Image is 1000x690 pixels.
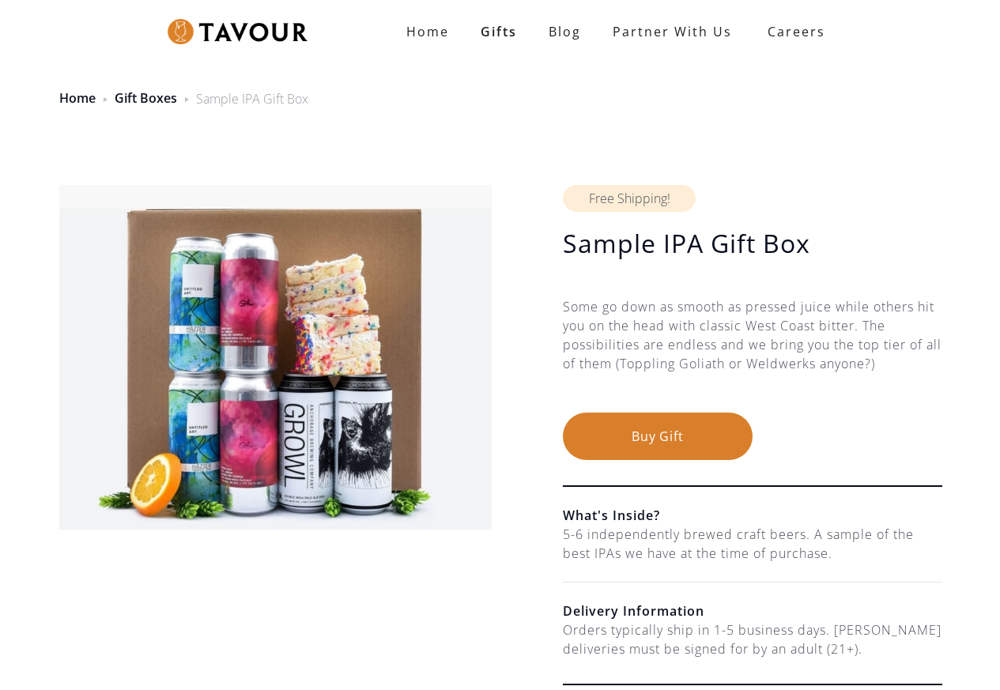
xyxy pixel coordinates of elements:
a: Home [391,16,465,47]
h6: Delivery Information [563,601,942,620]
a: Home [59,89,96,107]
div: Some go down as smooth as pressed juice while others hit you on the head with classic West Coast ... [563,297,942,413]
h6: What's Inside? [563,506,942,525]
div: Sample IPA Gift Box [196,89,308,108]
div: Orders typically ship in 1-5 business days. [PERSON_NAME] deliveries must be signed for by an adu... [563,620,942,658]
strong: Home [406,23,449,40]
a: Gift Boxes [115,89,177,107]
a: Careers [748,9,837,54]
a: partner with us [597,16,748,47]
strong: Careers [768,16,825,47]
div: Free Shipping! [563,185,696,212]
div: 5-6 independently brewed craft beers. A sample of the best IPAs we have at the time of purchase. [563,525,942,563]
h1: Sample IPA Gift Box [563,228,942,259]
button: Buy Gift [563,413,753,460]
a: Blog [533,16,597,47]
a: Gifts [465,16,533,47]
